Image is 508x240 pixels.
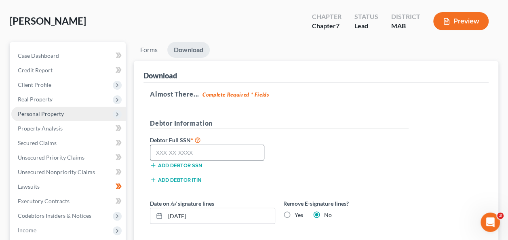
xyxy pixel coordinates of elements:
[10,15,86,27] span: [PERSON_NAME]
[11,165,126,179] a: Unsecured Nonpriority Claims
[354,21,378,31] div: Lead
[18,110,64,117] span: Personal Property
[18,125,63,132] span: Property Analysis
[18,81,51,88] span: Client Profile
[18,183,40,190] span: Lawsuits
[18,67,53,74] span: Credit Report
[391,21,420,31] div: MAB
[18,96,53,103] span: Real Property
[481,213,500,232] iframe: Intercom live chat
[150,177,201,183] button: Add debtor ITIN
[11,150,126,165] a: Unsecured Priority Claims
[150,162,202,168] button: Add debtor SSN
[324,211,332,219] label: No
[433,12,489,30] button: Preview
[354,12,378,21] div: Status
[150,89,482,99] h5: Almost There...
[336,22,339,29] span: 7
[150,118,409,128] h5: Debtor Information
[11,63,126,78] a: Credit Report
[11,48,126,63] a: Case Dashboard
[11,194,126,208] a: Executory Contracts
[150,199,214,208] label: Date on /s/ signature lines
[18,212,91,219] span: Codebtors Insiders & Notices
[18,154,84,161] span: Unsecured Priority Claims
[11,136,126,150] a: Secured Claims
[143,71,177,80] div: Download
[11,121,126,136] a: Property Analysis
[295,211,303,219] label: Yes
[18,168,95,175] span: Unsecured Nonpriority Claims
[11,179,126,194] a: Lawsuits
[18,198,70,204] span: Executory Contracts
[312,21,341,31] div: Chapter
[146,135,279,145] label: Debtor Full SSN
[497,213,504,219] span: 3
[18,52,59,59] span: Case Dashboard
[134,42,164,58] a: Forms
[165,208,275,223] input: MM/DD/YYYY
[18,139,57,146] span: Secured Claims
[150,145,264,161] input: XXX-XX-XXXX
[167,42,210,58] a: Download
[18,227,36,234] span: Income
[391,12,420,21] div: District
[283,199,409,208] label: Remove E-signature lines?
[312,12,341,21] div: Chapter
[202,91,269,98] strong: Complete Required * Fields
